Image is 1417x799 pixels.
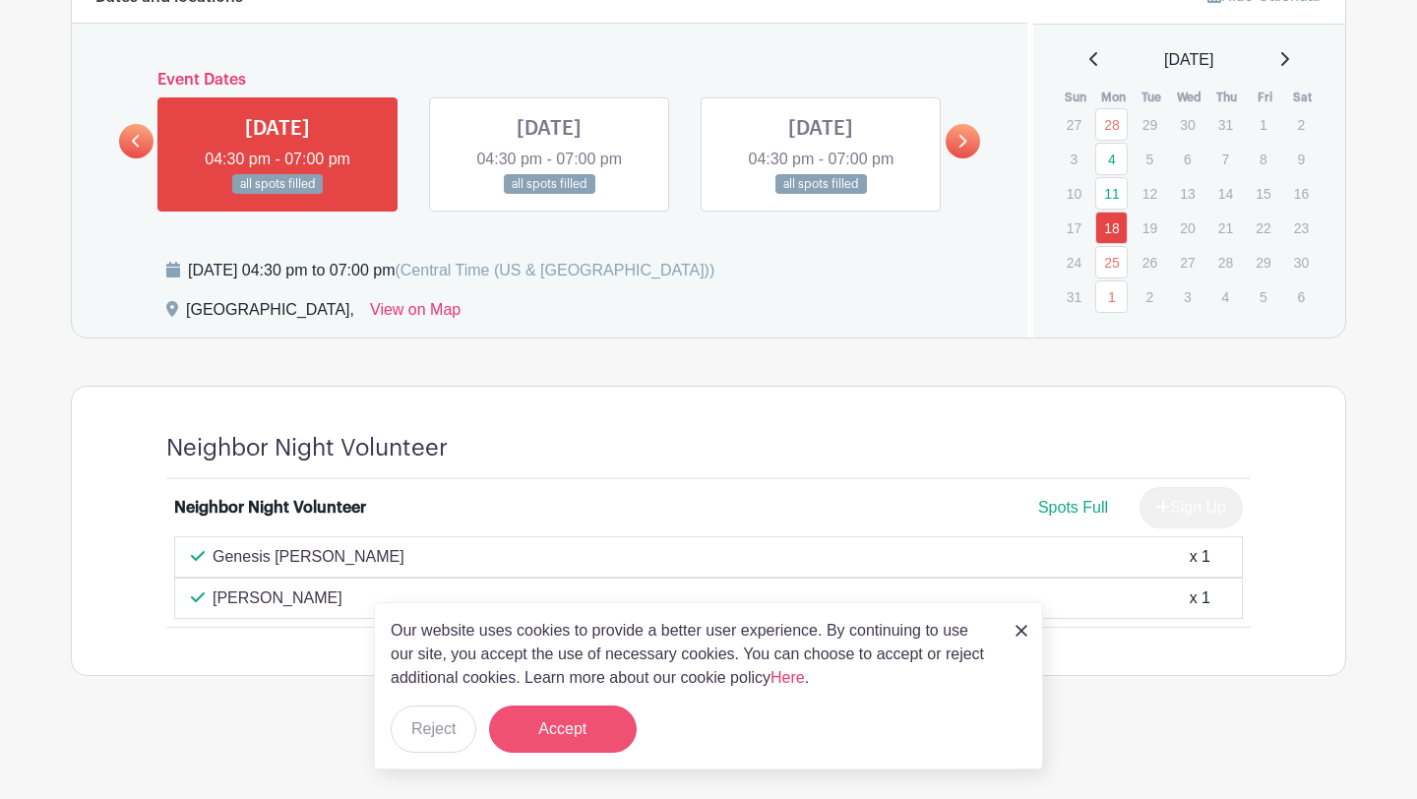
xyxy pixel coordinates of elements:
a: 1 [1095,280,1128,313]
p: 3 [1171,281,1203,312]
p: 9 [1285,144,1318,174]
p: 4 [1209,281,1242,312]
th: Sun [1057,88,1095,107]
p: 15 [1247,178,1279,209]
div: [DATE] 04:30 pm to 07:00 pm [188,259,714,282]
a: 25 [1095,246,1128,278]
p: 14 [1209,178,1242,209]
p: 10 [1058,178,1090,209]
th: Mon [1094,88,1133,107]
h4: Neighbor Night Volunteer [166,434,448,462]
p: 27 [1058,109,1090,140]
p: Our website uses cookies to provide a better user experience. By continuing to use our site, you ... [391,619,995,690]
img: close_button-5f87c8562297e5c2d7936805f587ecaba9071eb48480494691a3f1689db116b3.svg [1016,625,1027,637]
p: 27 [1171,247,1203,277]
th: Thu [1208,88,1247,107]
p: 31 [1209,109,1242,140]
button: Accept [489,706,637,753]
p: 21 [1209,213,1242,243]
p: 16 [1285,178,1318,209]
p: 30 [1171,109,1203,140]
p: 23 [1285,213,1318,243]
p: 29 [1247,247,1279,277]
p: Genesis [PERSON_NAME] [213,545,404,569]
p: 28 [1209,247,1242,277]
p: 24 [1058,247,1090,277]
p: 5 [1134,144,1166,174]
span: [DATE] [1164,48,1213,72]
p: 31 [1058,281,1090,312]
a: 11 [1095,177,1128,210]
p: 1 [1247,109,1279,140]
p: 8 [1247,144,1279,174]
p: 7 [1209,144,1242,174]
p: 5 [1247,281,1279,312]
th: Wed [1170,88,1208,107]
p: 26 [1134,247,1166,277]
a: 18 [1095,212,1128,244]
p: [PERSON_NAME] [213,586,342,610]
a: 28 [1095,108,1128,141]
a: 4 [1095,143,1128,175]
th: Tue [1133,88,1171,107]
th: Fri [1246,88,1284,107]
span: Spots Full [1038,499,1108,516]
p: 3 [1058,144,1090,174]
p: 19 [1134,213,1166,243]
a: View on Map [370,298,461,330]
th: Sat [1284,88,1323,107]
p: 22 [1247,213,1279,243]
p: 29 [1134,109,1166,140]
p: 2 [1285,109,1318,140]
p: 13 [1171,178,1203,209]
button: Reject [391,706,476,753]
div: Neighbor Night Volunteer [174,496,366,520]
p: 30 [1285,247,1318,277]
p: 6 [1285,281,1318,312]
h6: Event Dates [154,71,946,90]
p: 2 [1134,281,1166,312]
p: 12 [1134,178,1166,209]
div: x 1 [1190,545,1210,569]
span: (Central Time (US & [GEOGRAPHIC_DATA])) [395,262,714,278]
div: [GEOGRAPHIC_DATA], [186,298,354,330]
p: 20 [1171,213,1203,243]
div: x 1 [1190,586,1210,610]
p: 6 [1171,144,1203,174]
a: Here [770,669,805,686]
p: 17 [1058,213,1090,243]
